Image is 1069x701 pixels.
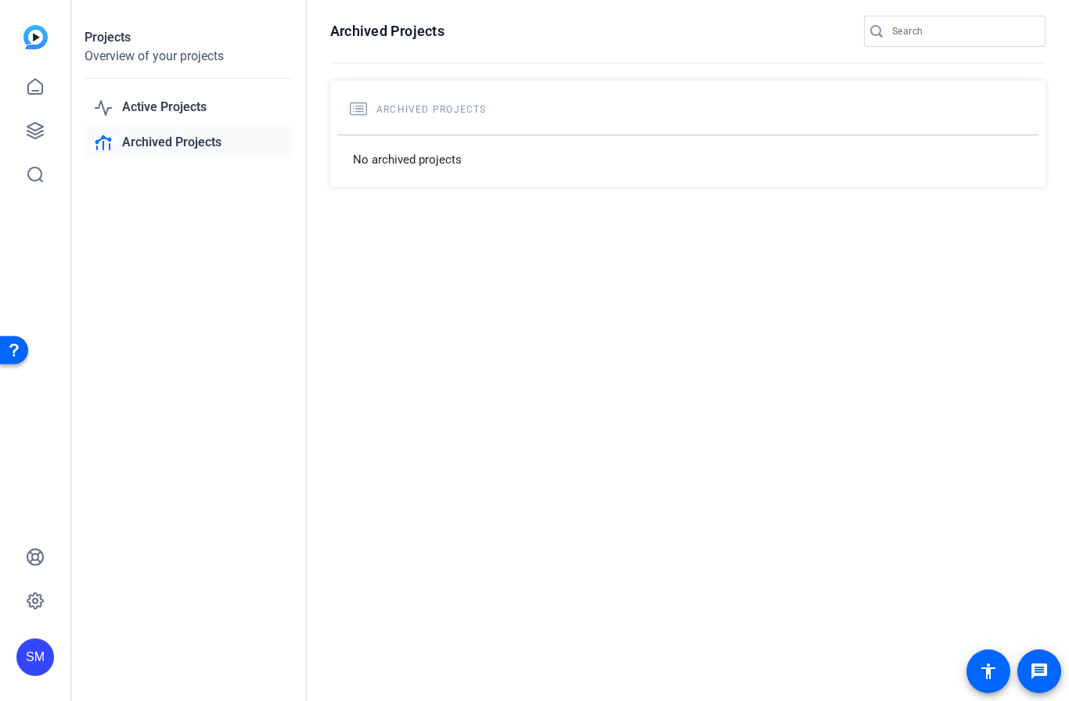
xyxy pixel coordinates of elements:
[85,28,293,47] div: Projects
[85,127,293,159] a: Archived Projects
[85,92,293,124] a: Active Projects
[892,22,1033,41] input: Search
[16,638,54,676] div: SM
[350,100,1026,119] h2: Archived Projects
[1030,662,1049,681] mat-icon: message
[85,47,293,66] div: Overview of your projects
[337,135,1038,185] div: No archived projects
[979,662,998,681] mat-icon: accessibility
[23,25,48,49] img: blue-gradient.svg
[330,22,445,41] h1: Archived Projects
